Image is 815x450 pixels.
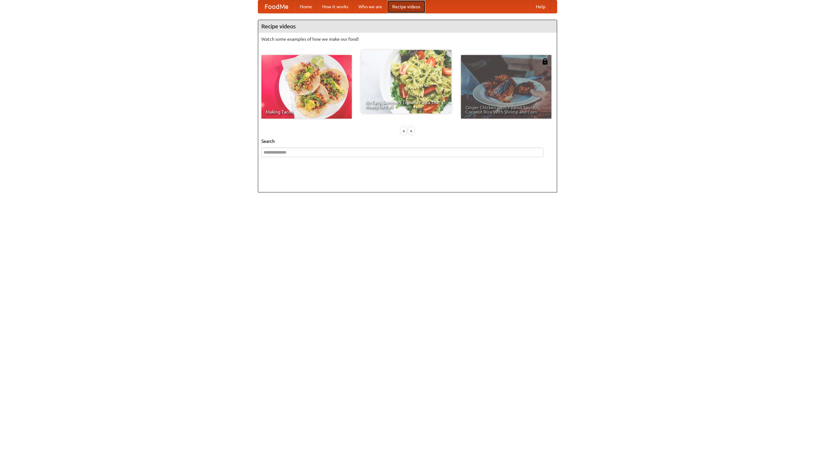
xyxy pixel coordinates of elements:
a: Who we are [353,0,387,13]
div: » [408,127,414,135]
h4: Recipe videos [258,20,557,33]
a: Making Tacos [261,55,352,119]
div: « [401,127,407,135]
h5: Search [261,138,554,144]
a: Help [531,0,550,13]
a: An Easy, Summery Tomato Pasta That's Ready for Fall [361,50,451,114]
a: Home [295,0,317,13]
a: FoodMe [258,0,295,13]
span: Making Tacos [266,110,347,114]
a: How it works [317,0,353,13]
p: Watch some examples of how we make our food! [261,36,554,42]
a: Recipe videos [387,0,425,13]
img: 483408.png [542,58,548,65]
span: An Easy, Summery Tomato Pasta That's Ready for Fall [365,100,447,109]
